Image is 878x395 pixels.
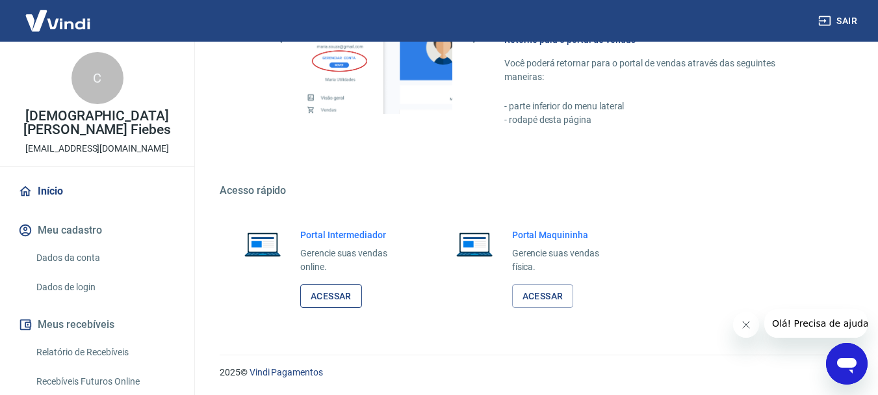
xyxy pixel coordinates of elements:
a: Dados de login [31,274,179,301]
button: Sair [816,9,862,33]
p: Você poderá retornar para o portal de vendas através das seguintes maneiras: [504,57,816,84]
h6: Portal Intermediador [300,228,408,241]
div: C [71,52,123,104]
img: Imagem de um notebook aberto [235,228,290,260]
iframe: Botão para abrir a janela de mensagens [826,343,868,385]
p: - rodapé desta página [504,113,816,127]
iframe: Fechar mensagem [733,312,759,338]
p: - parte inferior do menu lateral [504,100,816,113]
a: Acessar [300,284,362,308]
p: [DEMOGRAPHIC_DATA][PERSON_NAME] Fiebes [10,109,184,137]
a: Início [16,177,179,206]
a: Vindi Pagamentos [250,367,323,377]
img: Imagem de um notebook aberto [447,228,502,260]
p: [EMAIL_ADDRESS][DOMAIN_NAME] [25,142,169,156]
a: Dados da conta [31,245,179,271]
button: Meus recebíveis [16,310,179,339]
a: Recebíveis Futuros Online [31,368,179,395]
iframe: Mensagem da empresa [764,309,868,338]
p: 2025 © [220,366,847,379]
img: Vindi [16,1,100,40]
button: Meu cadastro [16,216,179,245]
span: Olá! Precisa de ajuda? [8,9,109,20]
h5: Acesso rápido [220,184,847,197]
h6: Portal Maquininha [512,228,620,241]
a: Relatório de Recebíveis [31,339,179,366]
a: Acessar [512,284,574,308]
p: Gerencie suas vendas física. [512,247,620,274]
p: Gerencie suas vendas online. [300,247,408,274]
